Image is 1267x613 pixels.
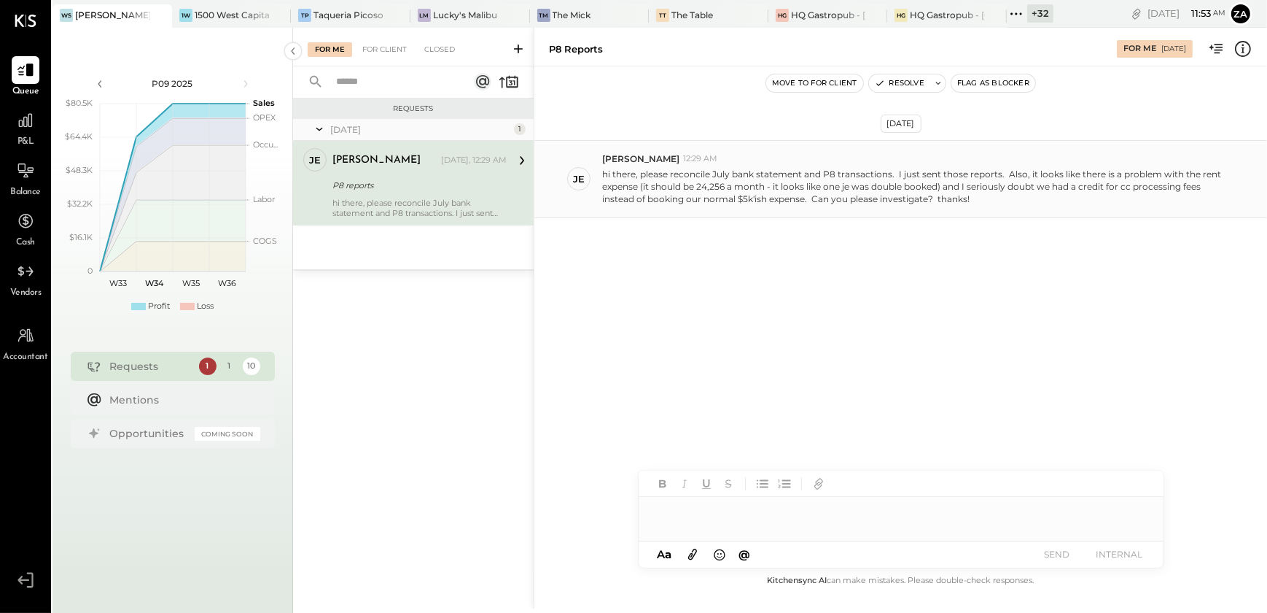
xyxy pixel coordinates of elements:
[1129,6,1144,21] div: copy link
[218,278,236,288] text: W36
[653,547,677,563] button: Aa
[197,301,214,312] div: Loss
[221,358,238,375] div: 1
[66,165,93,175] text: $48.3K
[1161,44,1186,54] div: [DATE]
[298,9,311,22] div: TP
[441,155,507,166] div: [DATE], 12:29 AM
[110,393,253,407] div: Mentions
[734,545,755,563] button: @
[182,278,200,288] text: W35
[766,74,863,92] button: Move to for client
[417,42,462,57] div: Closed
[671,9,713,21] div: The Table
[894,9,908,22] div: HG
[675,474,694,493] button: Italic
[1,157,50,199] a: Balance
[656,9,669,22] div: TT
[573,172,585,186] div: je
[4,351,48,364] span: Accountant
[243,358,260,375] div: 10
[951,74,1035,92] button: Flag as Blocker
[418,9,431,22] div: LM
[313,9,383,21] div: Taqueria Picoso
[16,236,35,250] span: Cash
[253,98,275,108] text: Sales
[1028,544,1086,564] button: SEND
[1027,4,1053,23] div: + 32
[67,198,93,209] text: $32.2K
[69,232,93,242] text: $16.1K
[1091,544,1149,564] button: INTERNAL
[111,77,235,90] div: P09 2025
[791,9,866,21] div: HQ Gastropub - [GEOGRAPHIC_DATA]
[330,123,510,136] div: [DATE]
[145,278,164,288] text: W34
[332,198,507,218] div: hi there, please reconcile July bank statement and P8 transactions. I just sent those reports. Al...
[300,104,526,114] div: Requests
[179,9,192,22] div: 1W
[1147,7,1225,20] div: [DATE]
[738,547,750,561] span: @
[253,236,277,246] text: COGS
[1,56,50,99] a: Queue
[1,207,50,250] a: Cash
[110,359,192,374] div: Requests
[148,301,170,312] div: Profit
[753,474,772,493] button: Unordered List
[10,287,42,300] span: Vendors
[809,474,828,493] button: Add URL
[683,153,717,165] span: 12:29 AM
[17,136,34,149] span: P&L
[514,123,526,135] div: 1
[602,168,1223,205] p: hi there, please reconcile July bank statement and P8 transactions. I just sent those reports. Al...
[195,427,260,441] div: Coming Soon
[110,426,187,441] div: Opportunities
[332,178,502,193] div: P8 reports
[881,115,921,133] div: [DATE]
[1,107,50,149] a: P&L
[66,98,93,108] text: $80.5K
[308,42,352,57] div: For Me
[719,474,738,493] button: Strikethrough
[653,474,672,493] button: Bold
[910,9,985,21] div: HQ Gastropub - [GEOGRAPHIC_DATA]
[697,474,716,493] button: Underline
[65,131,93,142] text: $64.4K
[665,547,671,561] span: a
[553,9,591,21] div: The Mick
[10,186,41,199] span: Balance
[1,258,50,300] a: Vendors
[433,9,497,21] div: Lucky's Malibu
[253,139,278,150] text: Occu...
[195,9,270,21] div: 1500 West Capital LP
[355,42,414,57] div: For Client
[309,153,321,167] div: je
[549,42,603,56] div: P8 reports
[537,9,550,22] div: TM
[12,85,39,99] span: Queue
[602,153,679,165] span: [PERSON_NAME]
[109,278,127,288] text: W33
[253,194,275,204] text: Labor
[1123,43,1156,55] div: For Me
[253,112,276,123] text: OPEX
[75,9,150,21] div: [PERSON_NAME]
[60,9,73,22] div: WS
[869,74,930,92] button: Resolve
[776,9,789,22] div: HG
[1229,2,1252,26] button: Za
[199,358,217,375] div: 1
[1,322,50,364] a: Accountant
[87,266,93,276] text: 0
[332,153,421,168] div: [PERSON_NAME]
[775,474,794,493] button: Ordered List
